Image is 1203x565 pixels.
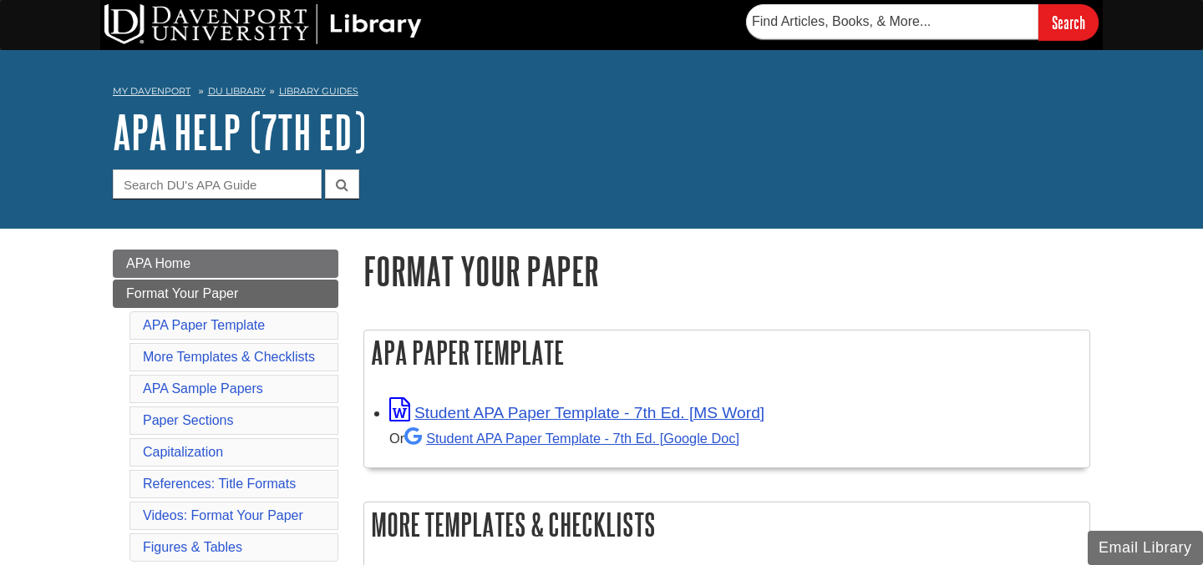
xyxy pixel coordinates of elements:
[746,4,1038,39] input: Find Articles, Books, & More...
[143,413,234,427] a: Paper Sections
[389,431,739,446] small: Or
[143,350,315,364] a: More Templates & Checklists
[279,85,358,97] a: Library Guides
[113,250,338,278] a: APA Home
[208,85,266,97] a: DU Library
[126,256,190,270] span: APA Home
[143,540,242,554] a: Figures & Tables
[364,502,1089,547] h2: More Templates & Checklists
[143,445,223,459] a: Capitalization
[1088,531,1203,565] button: Email Library
[143,477,296,491] a: References: Title Formats
[364,330,1089,375] h2: APA Paper Template
[113,106,366,158] a: APA Help (7th Ed)
[143,318,265,332] a: APA Paper Template
[113,84,190,98] a: My Davenport
[363,250,1090,292] h1: Format Your Paper
[404,431,739,446] a: Student APA Paper Template - 7th Ed. [Google Doc]
[143,381,263,396] a: APA Sample Papers
[389,404,764,421] a: Link opens in new window
[113,169,322,199] input: Search DU's APA Guide
[113,280,338,308] a: Format Your Paper
[143,508,303,522] a: Videos: Format Your Paper
[1038,4,1099,40] input: Search
[113,80,1090,107] nav: breadcrumb
[126,286,238,300] span: Format Your Paper
[104,4,422,44] img: DU Library
[746,4,1099,40] form: Searches DU Library's articles, books, and more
